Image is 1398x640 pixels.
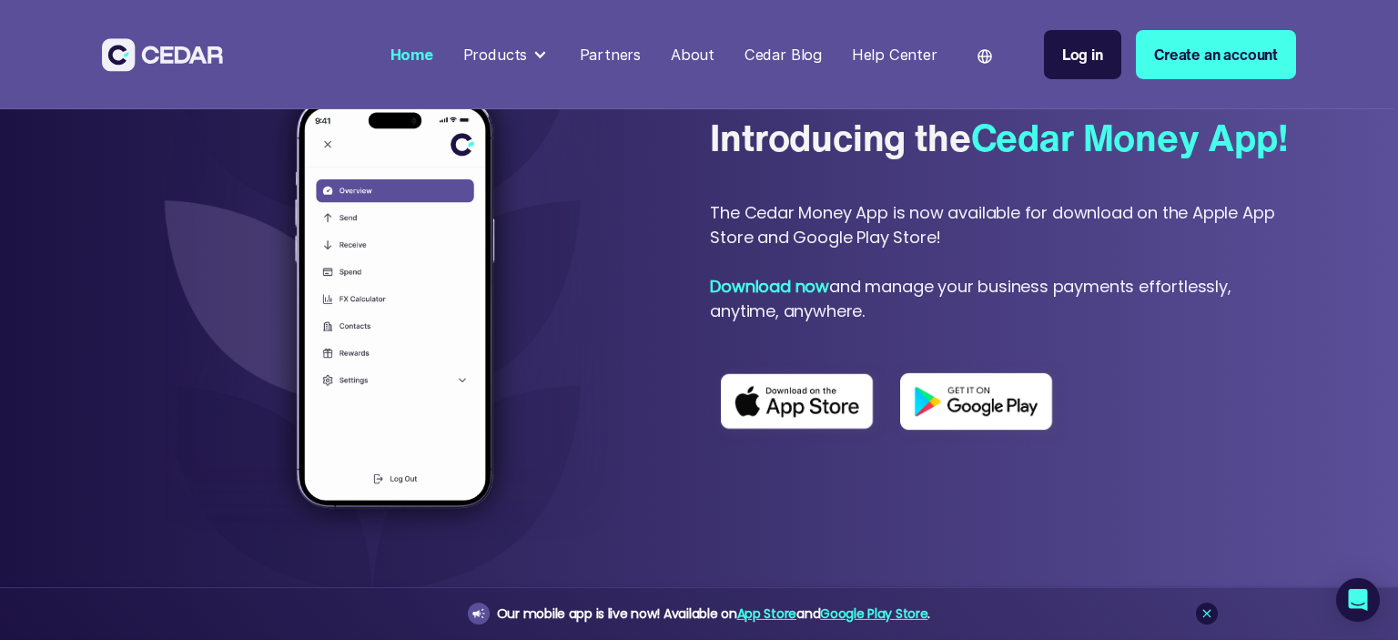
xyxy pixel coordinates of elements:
[1336,578,1380,622] div: Open Intercom Messenger
[471,606,486,621] img: announcement
[710,111,1288,163] div: Introducing the
[971,109,1289,165] span: Cedar Money App!
[710,275,829,298] strong: Download now
[710,361,889,444] img: App store logo
[455,36,557,74] div: Products
[889,361,1069,444] img: Play store logo
[463,44,528,66] div: Products
[382,35,441,76] a: Home
[745,44,822,66] div: Cedar Blog
[1044,30,1121,80] a: Log in
[390,44,433,66] div: Home
[671,44,714,66] div: About
[664,35,722,76] a: About
[580,44,642,66] div: Partners
[820,604,927,623] a: Google Play Store
[737,604,796,623] a: App Store
[845,35,945,76] a: Help Center
[497,603,930,625] div: Our mobile app is live now! Available on and .
[264,66,526,541] img: cedar mobile app
[572,35,648,76] a: Partners
[737,35,830,76] a: Cedar Blog
[852,44,937,66] div: Help Center
[1136,30,1296,80] a: Create an account
[1062,44,1103,66] div: Log in
[978,49,992,64] img: world icon
[710,200,1296,323] div: The Cedar Money App is now available for download on the Apple App Store and Google Play Store! a...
